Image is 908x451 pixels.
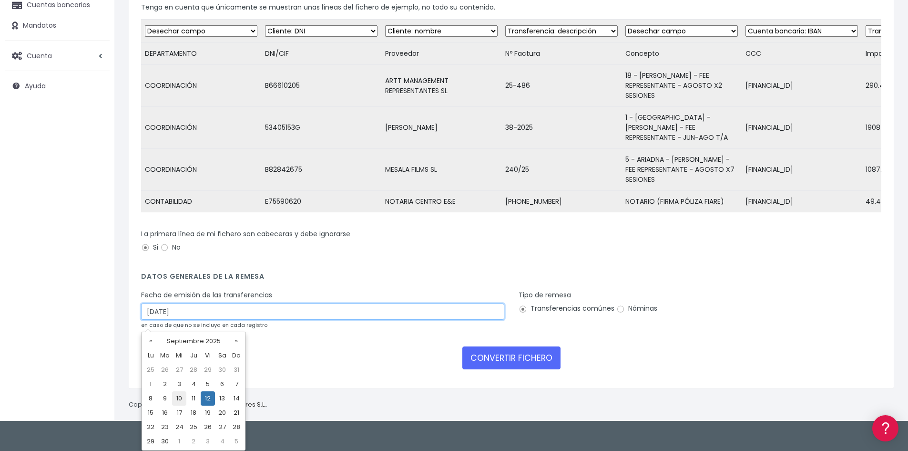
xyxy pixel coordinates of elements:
[261,191,381,213] td: E75590620
[381,43,501,65] td: Proveedor
[261,43,381,65] td: DNI/CIF
[742,149,862,191] td: [FINANCIAL_ID]
[462,346,561,369] button: CONVERTIR FICHERO
[622,149,742,191] td: 5 - ARIADNA - [PERSON_NAME] - FEE REPRESENTANTE - AGOSTO X7 SESIONES
[141,290,272,300] label: Fecha de emisión de las transferencias
[186,406,201,420] td: 18
[501,191,622,213] td: [PHONE_NUMBER]
[5,46,110,66] a: Cuenta
[229,391,244,406] td: 14
[381,107,501,149] td: [PERSON_NAME]
[141,229,350,239] label: La primera línea de mi fichero son cabeceras y debe ignorarse
[141,242,158,252] label: Si
[229,348,244,363] th: Do
[143,406,158,420] td: 15
[141,321,267,329] small: en caso de que no se incluya en cada registro
[381,65,501,107] td: ARTT MANAGEMENT REPRESENTANTES SL
[158,391,172,406] td: 9
[141,107,261,149] td: COORDINACIÓN
[141,149,261,191] td: COORDINACIÓN
[141,273,881,285] h4: Datos generales de la remesa
[229,363,244,377] td: 31
[201,406,215,420] td: 19
[616,304,657,314] label: Nóminas
[186,363,201,377] td: 28
[143,434,158,449] td: 29
[261,149,381,191] td: B82842675
[215,377,229,391] td: 6
[186,348,201,363] th: Ju
[501,149,622,191] td: 240/25
[229,377,244,391] td: 7
[10,229,181,238] div: Programadores
[381,191,501,213] td: NOTARIA CENTRO E&E
[25,81,46,91] span: Ayuda
[5,76,110,96] a: Ayuda
[201,434,215,449] td: 3
[10,150,181,165] a: Videotutoriales
[742,43,862,65] td: CCC
[10,165,181,180] a: Perfiles de empresas
[172,420,186,434] td: 24
[141,2,881,12] p: Tenga en cuenta que únicamente se muestran unas líneas del fichero de ejemplo, no todo su contenido.
[172,348,186,363] th: Mi
[172,391,186,406] td: 10
[172,406,186,420] td: 17
[229,420,244,434] td: 28
[27,51,52,60] span: Cuenta
[215,406,229,420] td: 20
[186,391,201,406] td: 11
[229,434,244,449] td: 5
[519,304,614,314] label: Transferencias comúnes
[143,377,158,391] td: 1
[186,377,201,391] td: 4
[158,363,172,377] td: 26
[519,290,571,300] label: Tipo de remesa
[129,400,267,410] p: Copyright © 2025 .
[229,406,244,420] td: 21
[261,65,381,107] td: B66610205
[10,66,181,75] div: Información general
[215,391,229,406] td: 13
[501,65,622,107] td: 25-486
[186,420,201,434] td: 25
[143,363,158,377] td: 25
[10,121,181,136] a: Formatos
[215,434,229,449] td: 4
[172,377,186,391] td: 3
[622,43,742,65] td: Concepto
[158,406,172,420] td: 16
[5,16,110,36] a: Mandatos
[158,434,172,449] td: 30
[158,334,229,348] th: Septiembre 2025
[501,43,622,65] td: Nº Factura
[158,377,172,391] td: 2
[141,65,261,107] td: COORDINACIÓN
[10,244,181,259] a: API
[141,191,261,213] td: CONTABILIDAD
[172,434,186,449] td: 1
[201,348,215,363] th: Vi
[622,107,742,149] td: 1 - [GEOGRAPHIC_DATA] - [PERSON_NAME] - FEE REPRESENTANTE - JUN-AGO T/A
[742,65,862,107] td: [FINANCIAL_ID]
[10,136,181,150] a: Problemas habituales
[141,43,261,65] td: DEPARTAMENTO
[201,377,215,391] td: 5
[742,107,862,149] td: [FINANCIAL_ID]
[381,149,501,191] td: MESALA FILMS SL
[143,334,158,348] th: «
[742,191,862,213] td: [FINANCIAL_ID]
[215,420,229,434] td: 27
[143,420,158,434] td: 22
[215,348,229,363] th: Sa
[261,107,381,149] td: 53405153G
[158,348,172,363] th: Ma
[10,81,181,96] a: Información general
[201,391,215,406] td: 12
[215,363,229,377] td: 30
[201,420,215,434] td: 26
[229,334,244,348] th: »
[160,242,181,252] label: No
[10,189,181,199] div: Facturación
[158,420,172,434] td: 23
